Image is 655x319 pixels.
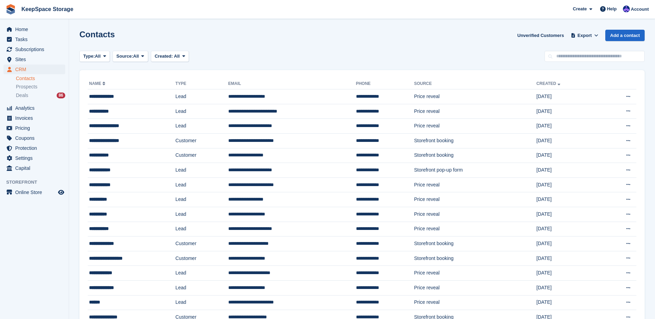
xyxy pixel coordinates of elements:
[83,53,95,60] span: Type:
[15,55,57,64] span: Sites
[3,163,65,173] a: menu
[537,119,600,134] td: [DATE]
[605,30,645,41] a: Add a contact
[514,30,567,41] a: Unverified Customers
[3,153,65,163] a: menu
[3,133,65,143] a: menu
[3,45,65,54] a: menu
[175,222,228,236] td: Lead
[414,148,536,163] td: Storefront booking
[414,104,536,119] td: Price reveal
[175,119,228,134] td: Lead
[3,35,65,44] a: menu
[175,295,228,310] td: Lead
[95,53,101,60] span: All
[57,188,65,196] a: Preview store
[15,143,57,153] span: Protection
[15,113,57,123] span: Invoices
[3,55,65,64] a: menu
[414,133,536,148] td: Storefront booking
[414,295,536,310] td: Price reveal
[537,104,600,119] td: [DATE]
[6,179,69,186] span: Storefront
[3,187,65,197] a: menu
[133,53,139,60] span: All
[537,192,600,207] td: [DATE]
[578,32,592,39] span: Export
[15,45,57,54] span: Subscriptions
[15,133,57,143] span: Coupons
[414,163,536,178] td: Storefront pop-up form
[16,84,37,90] span: Prospects
[537,148,600,163] td: [DATE]
[3,143,65,153] a: menu
[537,177,600,192] td: [DATE]
[607,6,617,12] span: Help
[15,163,57,173] span: Capital
[537,133,600,148] td: [DATE]
[16,75,65,82] a: Contacts
[414,280,536,295] td: Price reveal
[175,192,228,207] td: Lead
[15,35,57,44] span: Tasks
[175,251,228,266] td: Customer
[537,222,600,236] td: [DATE]
[3,113,65,123] a: menu
[57,93,65,98] div: 86
[537,81,562,86] a: Created
[537,266,600,281] td: [DATE]
[414,266,536,281] td: Price reveal
[15,153,57,163] span: Settings
[537,163,600,178] td: [DATE]
[414,222,536,236] td: Price reveal
[175,104,228,119] td: Lead
[414,177,536,192] td: Price reveal
[175,133,228,148] td: Customer
[414,78,536,89] th: Source
[414,251,536,266] td: Storefront booking
[356,78,414,89] th: Phone
[537,280,600,295] td: [DATE]
[15,103,57,113] span: Analytics
[414,236,536,251] td: Storefront booking
[175,207,228,222] td: Lead
[151,51,189,62] button: Created: All
[155,54,173,59] span: Created:
[79,30,115,39] h1: Contacts
[228,78,356,89] th: Email
[19,3,76,15] a: KeepSpace Storage
[631,6,649,13] span: Account
[414,192,536,207] td: Price reveal
[16,92,65,99] a: Deals 86
[623,6,630,12] img: Chloe Clark
[414,207,536,222] td: Price reveal
[175,266,228,281] td: Lead
[3,123,65,133] a: menu
[15,65,57,74] span: CRM
[414,119,536,134] td: Price reveal
[116,53,133,60] span: Source:
[537,236,600,251] td: [DATE]
[113,51,148,62] button: Source: All
[414,89,536,104] td: Price reveal
[15,123,57,133] span: Pricing
[15,187,57,197] span: Online Store
[175,236,228,251] td: Customer
[569,30,600,41] button: Export
[6,4,16,14] img: stora-icon-8386f47178a22dfd0bd8f6a31ec36ba5ce8667c1dd55bd0f319d3a0aa187defe.svg
[175,89,228,104] td: Lead
[3,25,65,34] a: menu
[175,148,228,163] td: Customer
[537,89,600,104] td: [DATE]
[573,6,587,12] span: Create
[3,65,65,74] a: menu
[175,177,228,192] td: Lead
[16,92,28,99] span: Deals
[174,54,180,59] span: All
[79,51,110,62] button: Type: All
[16,83,65,90] a: Prospects
[89,81,107,86] a: Name
[175,163,228,178] td: Lead
[537,251,600,266] td: [DATE]
[537,295,600,310] td: [DATE]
